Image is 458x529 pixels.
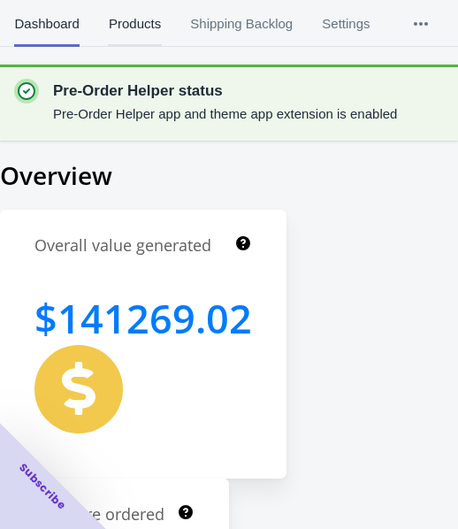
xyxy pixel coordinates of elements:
p: Pre-Order Helper app and theme app extension is enabled [53,105,397,123]
button: More tabs [385,1,457,47]
span: Settings [322,1,370,47]
span: Subscribe [16,460,69,513]
span: Shipping Backlog [190,1,294,47]
span: Dashboard [14,1,80,47]
h1: Overall value generated [34,234,211,257]
p: Pre-Order Helper status [53,80,397,102]
span: $ [34,291,57,345]
h1: 141269.02 [34,291,252,345]
span: Products [108,1,161,47]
